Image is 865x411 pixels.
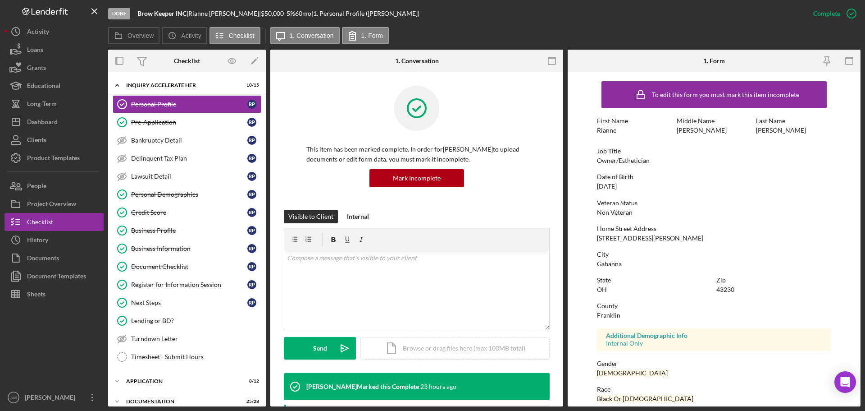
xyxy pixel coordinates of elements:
[126,379,237,384] div: Application
[597,369,668,377] div: [DEMOGRAPHIC_DATA]
[288,210,333,223] div: Visible to Client
[597,286,607,293] div: OH
[247,280,256,289] div: R P
[295,10,311,17] div: 60 mo
[597,225,831,232] div: Home Street Address
[5,131,104,149] button: Clients
[113,167,261,185] a: Lawsuit DetailRP
[131,281,247,288] div: Register for Information Session
[5,231,104,249] button: History
[5,95,104,113] button: Long-Term
[27,41,43,61] div: Loans
[677,117,752,125] div: Middle Name
[347,210,369,223] div: Internal
[131,137,247,144] div: Bankruptcy Detail
[5,213,104,231] button: Checklist
[597,117,672,125] div: First Name
[27,23,49,43] div: Activity
[597,360,831,367] div: Gender
[597,235,703,242] div: [STREET_ADDRESS][PERSON_NAME]
[342,27,389,44] button: 1. Form
[5,285,104,303] button: Sheets
[113,240,261,258] a: Business InformationRP
[247,262,256,271] div: R P
[5,77,104,95] button: Educational
[247,172,256,181] div: R P
[247,100,256,109] div: R P
[243,83,259,88] div: 10 / 15
[113,95,261,113] a: Personal ProfileRP
[5,195,104,213] a: Project Overview
[113,131,261,149] a: Bankruptcy DetailRP
[756,127,806,134] div: [PERSON_NAME]
[342,210,373,223] button: Internal
[306,144,527,165] p: This item has been marked complete. In order for [PERSON_NAME] to upload documents or edit form d...
[126,399,237,404] div: Documentation
[131,191,247,198] div: Personal Demographics
[243,399,259,404] div: 25 / 28
[369,169,464,187] button: Mark Incomplete
[606,332,822,339] div: Additional Demographic Info
[813,5,840,23] div: Complete
[27,149,80,169] div: Product Templates
[284,210,338,223] button: Visible to Client
[313,337,327,360] div: Send
[137,10,188,17] div: |
[652,91,799,98] div: To edit this form you must mark this item incomplete
[804,5,860,23] button: Complete
[606,340,822,347] div: Internal Only
[395,57,439,65] div: 1. Conversation
[311,10,419,17] div: | 1. Personal Profile ([PERSON_NAME])
[247,208,256,217] div: R P
[597,157,650,164] div: Owner/Esthetician
[243,379,259,384] div: 8 / 12
[5,388,104,406] button: AM[PERSON_NAME]
[597,183,617,190] div: [DATE]
[290,32,334,39] label: 1. Conversation
[27,131,46,151] div: Clients
[113,348,261,366] a: Timesheet - Submit Hours
[27,195,76,215] div: Project Overview
[113,312,261,330] a: Lending or BD?
[113,294,261,312] a: Next StepsRP
[306,383,419,390] div: [PERSON_NAME] Marked this Complete
[131,353,261,360] div: Timesheet - Submit Hours
[131,263,247,270] div: Document Checklist
[131,173,247,180] div: Lawsuit Detail
[597,312,620,319] div: Franklin
[5,149,104,167] a: Product Templates
[113,113,261,131] a: Pre-ApplicationRP
[247,136,256,145] div: R P
[27,231,48,251] div: History
[131,335,261,342] div: Turndown Letter
[703,57,725,65] div: 1. Form
[229,32,255,39] label: Checklist
[23,388,81,409] div: [PERSON_NAME]
[247,244,256,253] div: R P
[5,41,104,59] button: Loans
[5,267,104,285] a: Document Templates
[131,227,247,234] div: Business Profile
[27,267,86,287] div: Document Templates
[597,251,831,258] div: City
[113,149,261,167] a: Delinquent Tax PlanRP
[5,177,104,195] a: People
[27,285,46,305] div: Sheets
[247,154,256,163] div: R P
[597,199,831,207] div: Veteran Status
[113,222,261,240] a: Business ProfileRP
[834,371,856,393] div: Open Intercom Messenger
[113,258,261,276] a: Document ChecklistRP
[174,57,200,65] div: Checklist
[27,177,46,197] div: People
[5,59,104,77] a: Grants
[162,27,207,44] button: Activity
[5,113,104,131] a: Dashboard
[5,23,104,41] button: Activity
[361,32,383,39] label: 1. Form
[5,249,104,267] button: Documents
